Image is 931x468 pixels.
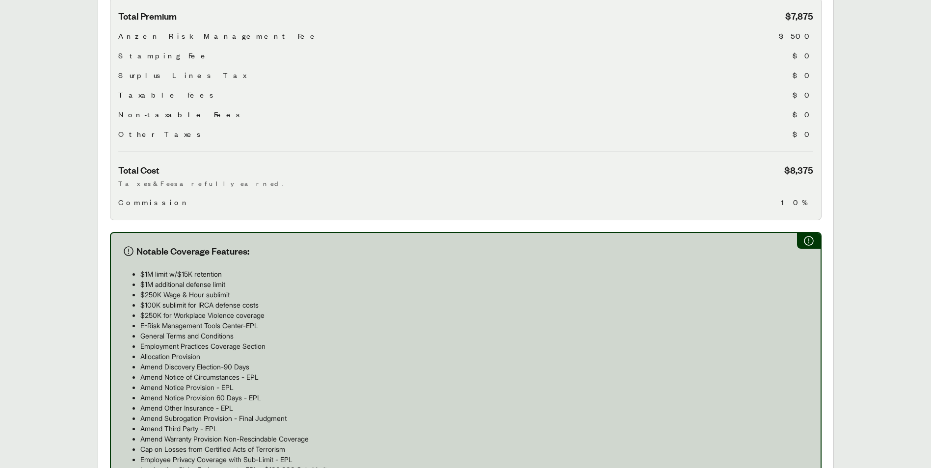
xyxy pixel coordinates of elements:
[118,10,177,22] span: Total Premium
[140,331,809,341] p: General Terms and Conditions
[140,423,809,434] p: Amend Third Party - EPL
[793,108,813,120] span: $0
[118,128,205,140] span: Other Taxes
[785,10,813,22] span: $7,875
[140,341,809,351] p: Employment Practices Coverage Section
[793,50,813,61] span: $0
[140,289,809,300] p: $250K Wage & Hour sublimit
[793,69,813,81] span: $0
[779,30,813,42] span: $500
[118,89,217,101] span: Taxable Fees
[140,320,809,331] p: E-Risk Management Tools Center-EPL
[118,69,246,81] span: Surplus Lines Tax
[781,196,813,208] span: 10%
[118,196,190,208] span: Commission
[140,392,809,403] p: Amend Notice Provision 60 Days - EPL
[118,178,813,188] p: Taxes & Fees are fully earned.
[140,444,809,454] p: Cap on Losses from Certified Acts of Terrorism
[136,245,249,257] span: Notable Coverage Features:
[140,310,809,320] p: $250K for Workplace Violence coverage
[140,269,809,279] p: $1M limit w/$15K retention
[793,128,813,140] span: $0
[118,108,244,120] span: Non-taxable Fees
[140,403,809,413] p: Amend Other Insurance - EPL
[140,300,809,310] p: $100K sublimit for IRCA defense costs
[784,164,813,176] span: $8,375
[140,372,809,382] p: Amend Notice of Circumstances - EPL
[140,351,809,362] p: Allocation Provision
[140,362,809,372] p: Amend Discovery Election-90 Days
[140,279,809,289] p: $1M additional defense limit
[140,454,809,465] p: Employee Privacy Coverage with Sub-Limit - EPL
[140,413,809,423] p: Amend Subrogation Provision - Final Judgment
[140,382,809,392] p: Amend Notice Provision - EPL
[118,50,211,61] span: Stamping Fee
[118,30,320,42] span: Anzen Risk Management Fee
[118,164,160,176] span: Total Cost
[793,89,813,101] span: $0
[140,434,809,444] p: Amend Warranty Provision Non-Rescindable Coverage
